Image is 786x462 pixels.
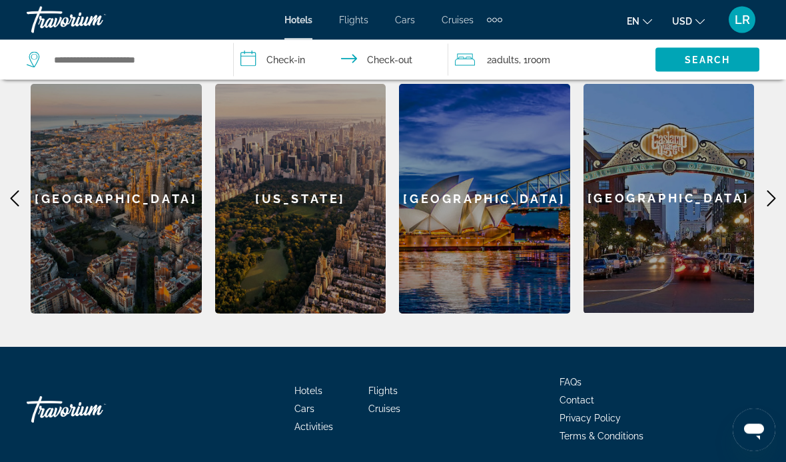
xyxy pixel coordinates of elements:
a: [GEOGRAPHIC_DATA] [399,85,570,314]
button: User Menu [725,6,759,34]
a: [US_STATE] [215,85,386,314]
a: Contact [560,395,594,406]
a: Cruises [442,15,474,25]
a: Cars [294,404,314,415]
a: Hotels [294,386,322,397]
a: FAQs [560,377,582,388]
span: 2 [487,51,519,69]
a: Cars [395,15,415,25]
button: Search [655,48,759,72]
button: Extra navigation items [487,9,502,31]
a: Activities [294,422,333,433]
a: [GEOGRAPHIC_DATA] [31,85,202,314]
span: en [627,16,639,27]
a: Travorium [27,390,160,430]
iframe: Button to launch messaging window [733,409,775,451]
a: Flights [368,386,398,397]
span: Search [685,55,730,65]
span: USD [672,16,692,27]
button: Change currency [672,11,705,31]
span: , 1 [519,51,550,69]
a: Hotels [284,15,312,25]
a: [GEOGRAPHIC_DATA] [584,85,755,314]
span: Adults [492,55,519,65]
button: Check in and out dates [234,40,448,80]
a: Privacy Policy [560,413,621,424]
button: Change language [627,11,652,31]
a: Cruises [368,404,400,415]
span: LR [735,13,750,27]
a: Flights [339,15,368,25]
a: Terms & Conditions [560,431,643,442]
a: Travorium [27,3,160,37]
span: Room [528,55,550,65]
button: Travelers: 2 adults, 0 children [448,40,655,80]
